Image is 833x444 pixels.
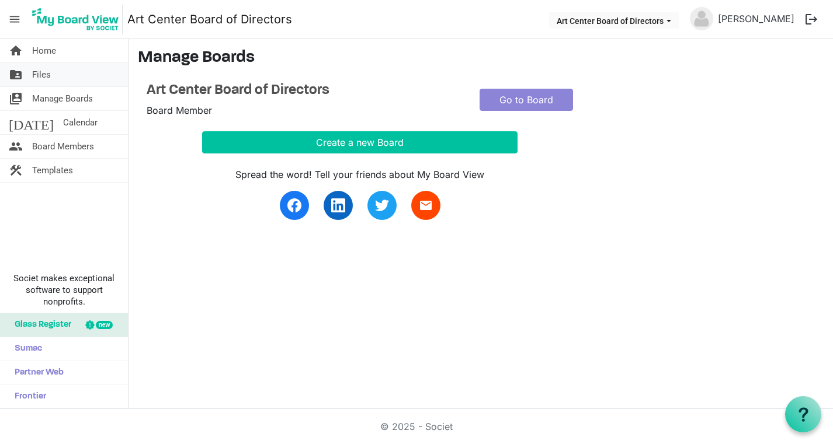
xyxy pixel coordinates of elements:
div: Spread the word! Tell your friends about My Board View [202,167,518,181]
h3: Manage Boards [138,48,824,68]
span: Glass Register [9,313,71,337]
button: Create a new Board [202,131,518,153]
span: Sumac [9,337,42,361]
span: people [9,135,23,158]
span: Templates [32,159,73,182]
img: My Board View Logo [29,5,123,34]
span: Board Members [32,135,94,158]
button: Art Center Board of Directors dropdownbutton [549,12,679,29]
span: Files [32,63,51,86]
a: Art Center Board of Directors [127,8,292,31]
img: no-profile-picture.svg [690,7,713,30]
button: logout [799,7,824,32]
span: menu [4,8,26,30]
span: Manage Boards [32,87,93,110]
span: Frontier [9,385,46,408]
a: Art Center Board of Directors [147,82,462,99]
img: linkedin.svg [331,198,345,212]
span: folder_shared [9,63,23,86]
span: Partner Web [9,361,64,384]
a: [PERSON_NAME] [713,7,799,30]
span: Calendar [63,111,98,134]
span: home [9,39,23,62]
span: Home [32,39,56,62]
a: My Board View Logo [29,5,127,34]
span: Board Member [147,104,212,116]
a: Go to Board [480,89,573,111]
span: [DATE] [9,111,54,134]
img: facebook.svg [287,198,301,212]
span: construction [9,159,23,182]
span: switch_account [9,87,23,110]
div: new [96,321,113,329]
a: © 2025 - Societ [380,421,453,432]
a: email [411,191,440,220]
img: twitter.svg [375,198,389,212]
span: Societ makes exceptional software to support nonprofits. [5,272,123,307]
span: email [419,198,433,212]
